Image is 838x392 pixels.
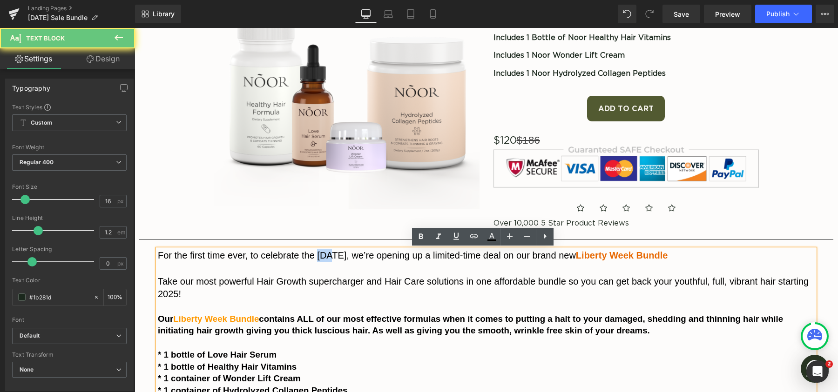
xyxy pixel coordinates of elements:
[359,42,531,49] strong: Includes 1 Noor Hydrolyzed Collagen Peptides
[422,5,444,23] a: Mobile
[23,286,39,296] span: Our
[12,277,127,284] div: Text Color
[12,103,127,111] div: Text Styles
[117,198,125,204] span: px
[715,9,740,19] span: Preview
[117,260,125,266] span: px
[20,366,34,373] b: None
[453,68,530,93] button: Add To Cart
[806,360,829,383] iframe: Intercom live chat
[39,286,124,296] span: Liberty Week Bundle
[12,79,50,92] div: Typography
[12,184,127,190] div: Font Size
[399,5,422,23] a: Tablet
[135,5,181,23] a: New Library
[666,327,694,355] div: Messenger Dummy Widget
[755,5,812,23] button: Publish
[23,286,651,308] span: contains ALL of our most effective formulas when it comes to putting a halt to your damaged, shed...
[153,10,175,18] span: Library
[28,14,88,21] span: [DATE] Sale Bundle
[359,191,624,200] p: Over 10,000 5 Star Product Reviews
[825,360,833,368] span: 2
[766,10,790,18] span: Publish
[12,215,127,221] div: Line Height
[359,24,490,31] strong: Includes 1 Noor Wonder Lift Cream
[117,229,125,235] span: em
[20,332,40,340] i: Default
[12,144,127,151] div: Font Weight
[618,5,636,23] button: Undo
[20,159,54,166] b: Regular 400
[23,222,441,233] span: For the first time ever, to celebrate the [DATE], we’re opening up a limited-time deal on our bra...
[441,222,533,233] span: Liberty Week Bundle
[640,5,659,23] button: Redo
[23,248,677,272] span: Take our most powerful Hair Growth supercharger and Hair Care solutions in one affordable bundle ...
[674,9,689,19] span: Save
[377,5,399,23] a: Laptop
[28,5,135,12] a: Landing Pages
[355,5,377,23] a: Desktop
[12,246,127,252] div: Letter Spacing
[359,6,536,13] strong: Includes 1 Bottle of Noor Healthy Hair Vitamins
[31,119,52,127] b: Custom
[12,317,127,323] div: Font
[23,345,166,355] span: * 1 container of Wonder Lift Cream
[23,358,213,367] span: * 1 container of Hydrolyzed Collagen Peptides
[26,34,65,42] span: Text Block
[704,5,751,23] a: Preview
[104,289,126,306] div: %
[12,352,127,358] div: Text Transform
[29,292,89,302] input: Color
[23,322,142,332] span: * 1 bottle of Love Hair Serum
[816,5,834,23] button: More
[69,48,137,69] a: Design
[23,334,162,344] span: * 1 bottle of Healthy Hair Vitamins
